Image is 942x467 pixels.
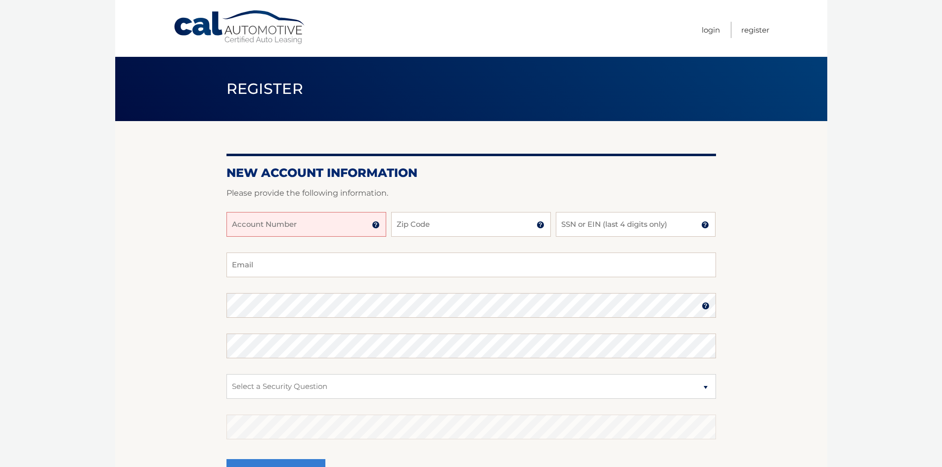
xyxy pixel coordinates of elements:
[173,10,307,45] a: Cal Automotive
[226,166,716,180] h2: New Account Information
[556,212,716,237] input: SSN or EIN (last 4 digits only)
[702,302,710,310] img: tooltip.svg
[701,221,709,229] img: tooltip.svg
[391,212,551,237] input: Zip Code
[702,22,720,38] a: Login
[741,22,769,38] a: Register
[226,212,386,237] input: Account Number
[226,80,304,98] span: Register
[226,253,716,277] input: Email
[226,186,716,200] p: Please provide the following information.
[372,221,380,229] img: tooltip.svg
[537,221,544,229] img: tooltip.svg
